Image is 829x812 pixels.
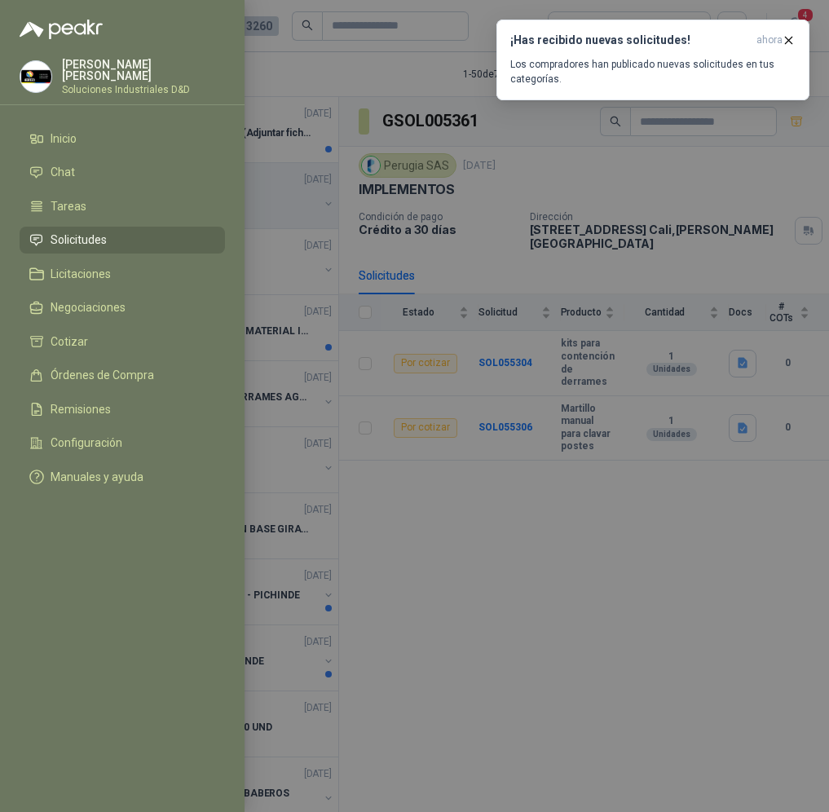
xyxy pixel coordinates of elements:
[20,260,225,288] a: Licitaciones
[51,200,86,213] span: Tareas
[51,436,122,449] span: Configuración
[496,20,809,100] button: ¡Has recibido nuevas solicitudes!ahora Los compradores han publicado nuevas solicitudes en tus ca...
[62,85,225,95] p: Soluciones Industriales D&D
[20,227,225,254] a: Solicitudes
[51,165,75,179] span: Chat
[20,61,51,92] img: Company Logo
[51,132,77,145] span: Inicio
[51,368,154,382] span: Órdenes de Compra
[20,125,225,152] a: Inicio
[51,301,126,314] span: Negociaciones
[20,20,103,39] img: Logo peakr
[20,159,225,187] a: Chat
[510,33,750,47] h3: ¡Has recibido nuevas solicitudes!
[20,328,225,355] a: Cotizar
[20,395,225,423] a: Remisiones
[51,335,88,348] span: Cotizar
[20,294,225,322] a: Negociaciones
[51,470,143,483] span: Manuales y ayuda
[20,463,225,491] a: Manuales y ayuda
[510,57,796,86] p: Los compradores han publicado nuevas solicitudes en tus categorías.
[51,233,107,246] span: Solicitudes
[51,403,111,416] span: Remisiones
[20,362,225,390] a: Órdenes de Compra
[20,192,225,220] a: Tareas
[62,59,225,82] p: [PERSON_NAME] [PERSON_NAME]
[51,267,111,280] span: Licitaciones
[20,430,225,457] a: Configuración
[756,33,783,47] span: ahora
